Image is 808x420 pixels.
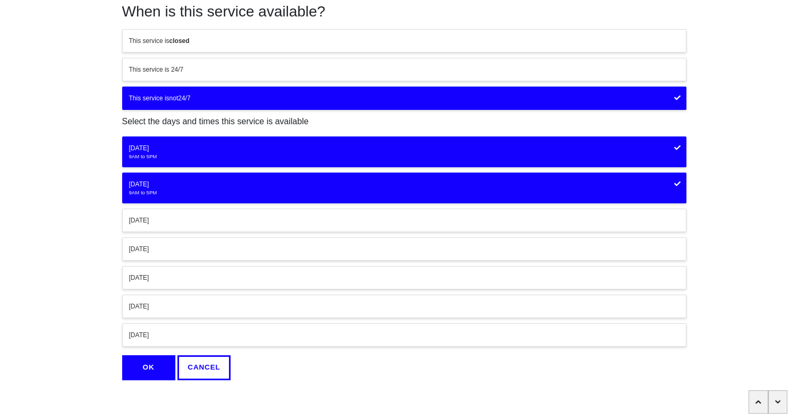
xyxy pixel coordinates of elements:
button: This service isnot24/7 [122,87,686,110]
div: [DATE] [129,273,679,282]
strong: closed [169,37,190,45]
div: [DATE] [129,216,679,225]
button: This service is 24/7 [122,58,686,81]
button: OK [122,355,175,380]
div: This service is 24/7 [129,93,679,103]
button: [DATE] [122,266,686,289]
div: [DATE] [129,244,679,254]
div: [DATE] [129,302,679,311]
p: Select the days and times this service is available [122,115,686,128]
div: [DATE] [129,330,679,340]
div: [DATE] [129,179,679,189]
button: [DATE] [122,295,686,318]
div: [DATE] [129,143,679,153]
div: 9AM to 5PM [129,153,679,160]
div: 9AM to 5PM [129,189,679,196]
button: [DATE]9AM to 5PM [122,136,686,167]
button: [DATE] [122,237,686,261]
button: [DATE] [122,323,686,347]
button: [DATE] [122,209,686,232]
h1: When is this service available? [122,3,686,21]
div: This service is [129,36,679,46]
button: CANCEL [177,355,231,380]
button: [DATE]9AM to 5PM [122,173,686,203]
button: This service isclosed [122,29,686,53]
div: This service is 24/7 [129,65,679,74]
strong: not [169,95,178,102]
